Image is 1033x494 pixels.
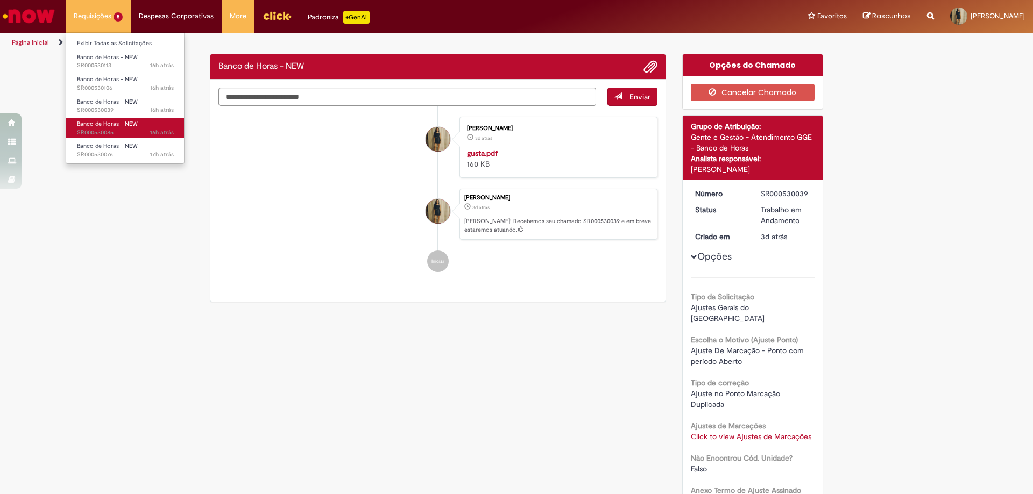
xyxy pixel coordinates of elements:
[691,335,798,345] b: Escolha o Motivo (Ajuste Ponto)
[263,8,292,24] img: click_logo_yellow_360x200.png
[761,231,811,242] div: 25/08/2025 10:59:08
[691,432,811,441] a: Click to view Ajustes de Marcações
[150,151,174,159] span: 17h atrás
[150,61,174,69] time: 27/08/2025 16:23:58
[12,38,49,47] a: Página inicial
[66,38,185,49] a: Exibir Todas as Solicitações
[691,84,815,101] button: Cancelar Chamado
[761,232,787,241] time: 25/08/2025 10:59:08
[77,75,138,83] span: Banco de Horas - NEW
[77,128,174,137] span: SR000530085
[77,98,138,106] span: Banco de Horas - NEW
[77,106,174,114] span: SR000530039
[308,11,370,24] div: Padroniza
[8,33,681,53] ul: Trilhas de página
[150,84,174,92] time: 27/08/2025 16:23:39
[426,127,450,152] div: Bianca Barreto Dos Santos
[66,32,185,164] ul: Requisições
[761,232,787,241] span: 3d atrás
[426,199,450,224] div: Bianca Barreto Dos Santos
[691,121,815,132] div: Grupo de Atribuição:
[761,188,811,199] div: SR000530039
[872,11,911,21] span: Rascunhos
[218,88,596,106] textarea: Digite sua mensagem aqui...
[150,84,174,92] span: 16h atrás
[66,74,185,94] a: Aberto SR000530106 : Banco de Horas - NEW
[472,204,490,211] span: 3d atrás
[66,118,185,138] a: Aberto SR000530085 : Banco de Horas - NEW
[629,92,650,102] span: Enviar
[691,292,754,302] b: Tipo da Solicitação
[691,132,815,153] div: Gente e Gestão - Atendimento GGE - Banco de Horas
[66,140,185,160] a: Aberto SR000530076 : Banco de Horas - NEW
[691,346,806,366] span: Ajuste De Marcação - Ponto com período Aberto
[472,204,490,211] time: 25/08/2025 10:59:08
[691,389,782,409] span: Ajuste no Ponto Marcação Duplicada
[475,135,492,141] time: 25/08/2025 10:58:57
[218,106,657,283] ul: Histórico de tíquete
[139,11,214,22] span: Despesas Corporativas
[761,204,811,226] div: Trabalho em Andamento
[464,195,652,201] div: [PERSON_NAME]
[343,11,370,24] p: +GenAi
[467,148,646,169] div: 160 KB
[464,217,652,234] p: [PERSON_NAME]! Recebemos seu chamado SR000530039 e em breve estaremos atuando.
[66,96,185,116] a: Aberto SR000530039 : Banco de Horas - NEW
[77,142,138,150] span: Banco de Horas - NEW
[77,53,138,61] span: Banco de Horas - NEW
[114,12,123,22] span: 5
[687,204,753,215] dt: Status
[475,135,492,141] span: 3d atrás
[77,84,174,92] span: SR000530106
[230,11,246,22] span: More
[863,11,911,22] a: Rascunhos
[691,164,815,175] div: [PERSON_NAME]
[77,61,174,70] span: SR000530113
[687,188,753,199] dt: Número
[691,464,707,474] span: Falso
[467,148,498,158] a: gusta.pdf
[971,11,1025,20] span: [PERSON_NAME]
[817,11,847,22] span: Favoritos
[77,151,174,159] span: SR000530076
[150,151,174,159] time: 27/08/2025 16:16:38
[691,421,766,431] b: Ajustes de Marcações
[683,54,823,76] div: Opções do Chamado
[74,11,111,22] span: Requisições
[218,189,657,240] li: Bianca Barreto Dos Santos
[687,231,753,242] dt: Criado em
[150,128,174,137] time: 27/08/2025 16:20:41
[691,453,793,463] b: Não Encontrou Cód. Unidade?
[691,303,765,323] span: Ajustes Gerais do [GEOGRAPHIC_DATA]
[150,128,174,137] span: 16h atrás
[218,62,304,71] h2: Banco de Horas - NEW Histórico de tíquete
[691,153,815,164] div: Analista responsável:
[150,106,174,114] span: 16h atrás
[77,120,138,128] span: Banco de Horas - NEW
[1,5,56,27] img: ServiceNow
[150,61,174,69] span: 16h atrás
[643,60,657,74] button: Adicionar anexos
[691,378,749,388] b: Tipo de correção
[66,52,185,71] a: Aberto SR000530113 : Banco de Horas - NEW
[467,125,646,132] div: [PERSON_NAME]
[150,106,174,114] time: 27/08/2025 16:23:17
[607,88,657,106] button: Enviar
